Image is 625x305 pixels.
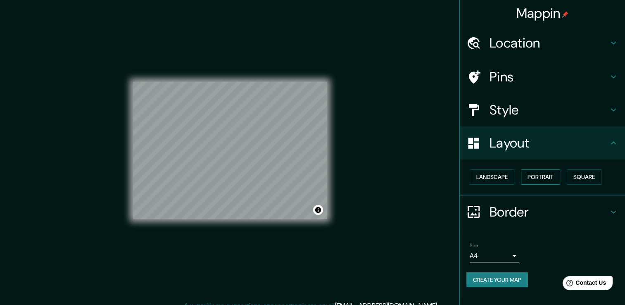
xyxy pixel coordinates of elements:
div: Border [460,195,625,229]
iframe: Help widget launcher [551,273,616,296]
img: pin-icon.png [562,11,568,18]
button: Toggle attribution [313,205,323,215]
button: Portrait [521,169,560,185]
label: Size [470,242,478,249]
h4: Layout [490,135,608,151]
h4: Border [490,204,608,220]
h4: Style [490,102,608,118]
h4: Mappin [516,5,569,21]
canvas: Map [133,82,327,219]
div: Location [460,26,625,60]
button: Landscape [470,169,514,185]
h4: Location [490,35,608,51]
button: Square [567,169,601,185]
div: Pins [460,60,625,93]
div: A4 [470,249,519,262]
div: Style [460,93,625,126]
button: Create your map [466,272,528,288]
h4: Pins [490,69,608,85]
div: Layout [460,126,625,160]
